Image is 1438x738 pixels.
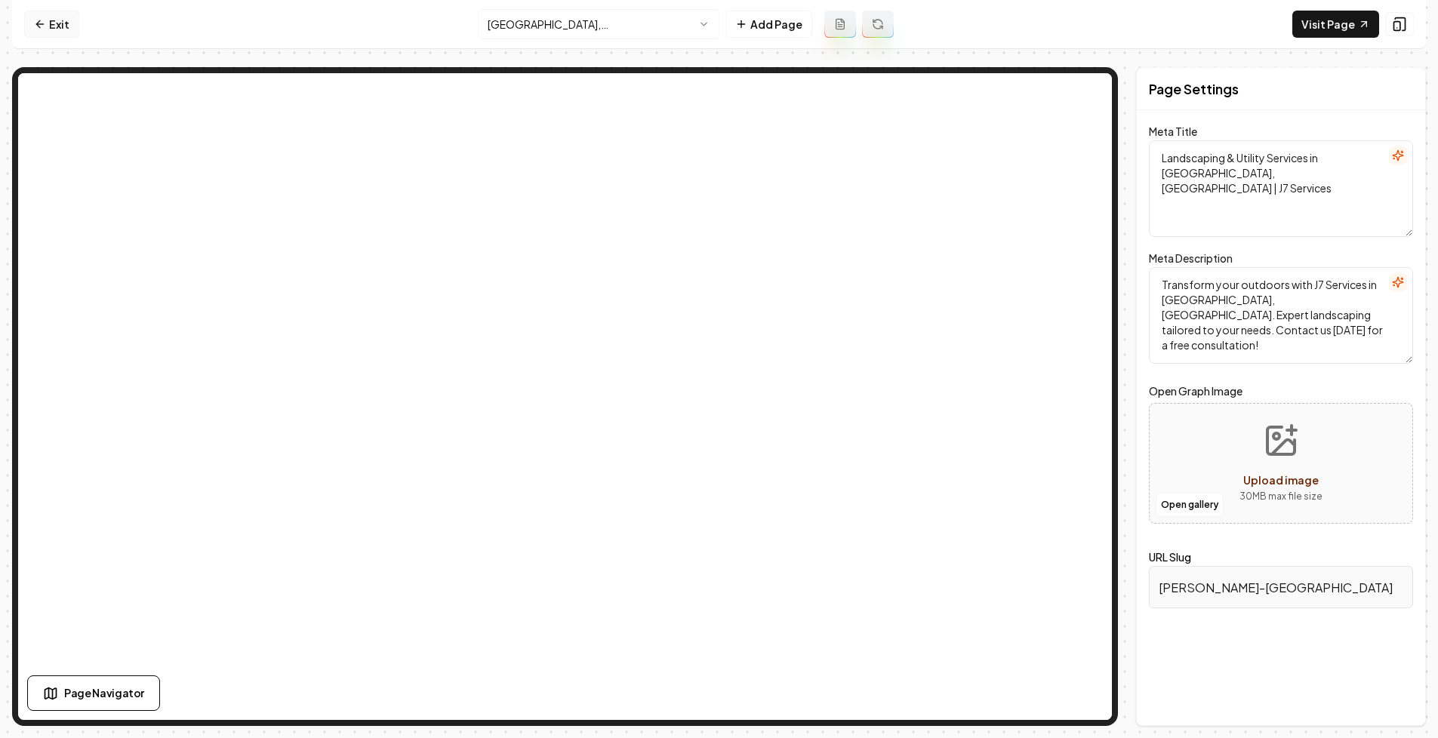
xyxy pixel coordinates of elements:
[824,11,856,38] button: Add admin page prompt
[1149,382,1413,400] label: Open Graph Image
[1292,11,1379,38] a: Visit Page
[1149,550,1191,564] label: URL Slug
[1149,251,1233,265] label: Meta Description
[1149,78,1239,100] h2: Page Settings
[1243,473,1319,487] span: Upload image
[1239,489,1323,504] p: 30 MB max file size
[24,11,79,38] a: Exit
[64,685,144,701] span: Page Navigator
[1156,493,1224,517] button: Open gallery
[1149,125,1197,138] label: Meta Title
[725,11,812,38] button: Add Page
[862,11,894,38] button: Regenerate page
[1227,411,1335,516] button: Upload image
[27,675,160,711] button: Page Navigator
